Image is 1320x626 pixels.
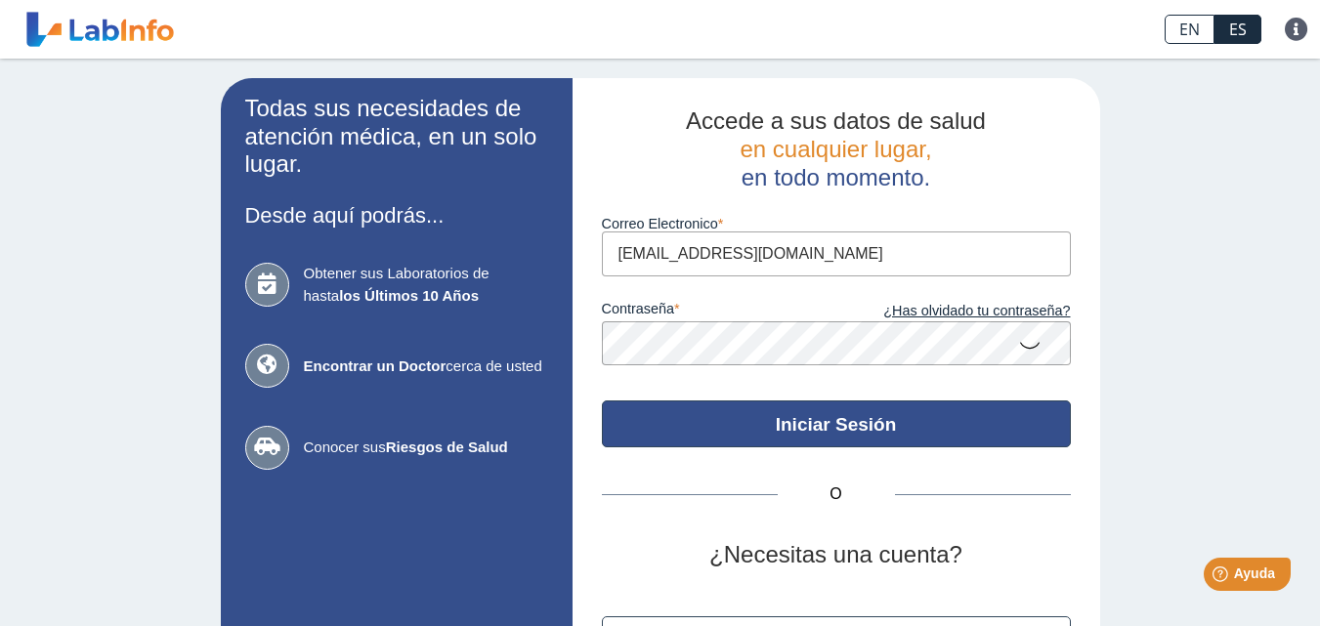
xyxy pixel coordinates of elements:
[304,437,548,459] span: Conocer sus
[602,301,836,322] label: contraseña
[602,541,1071,569] h2: ¿Necesitas una cuenta?
[742,164,930,190] span: en todo momento.
[304,355,548,378] span: cerca de usted
[304,263,548,307] span: Obtener sus Laboratorios de hasta
[1165,15,1214,44] a: EN
[740,136,931,162] span: en cualquier lugar,
[1146,550,1299,605] iframe: Help widget launcher
[836,301,1071,322] a: ¿Has olvidado tu contraseña?
[245,203,548,228] h3: Desde aquí podrás...
[602,400,1071,447] button: Iniciar Sesión
[245,95,548,179] h2: Todas sus necesidades de atención médica, en un solo lugar.
[686,107,986,134] span: Accede a sus datos de salud
[602,216,1071,231] label: Correo Electronico
[1214,15,1261,44] a: ES
[304,357,447,374] b: Encontrar un Doctor
[386,438,508,455] b: Riesgos de Salud
[339,287,479,304] b: los Últimos 10 Años
[778,482,895,506] span: O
